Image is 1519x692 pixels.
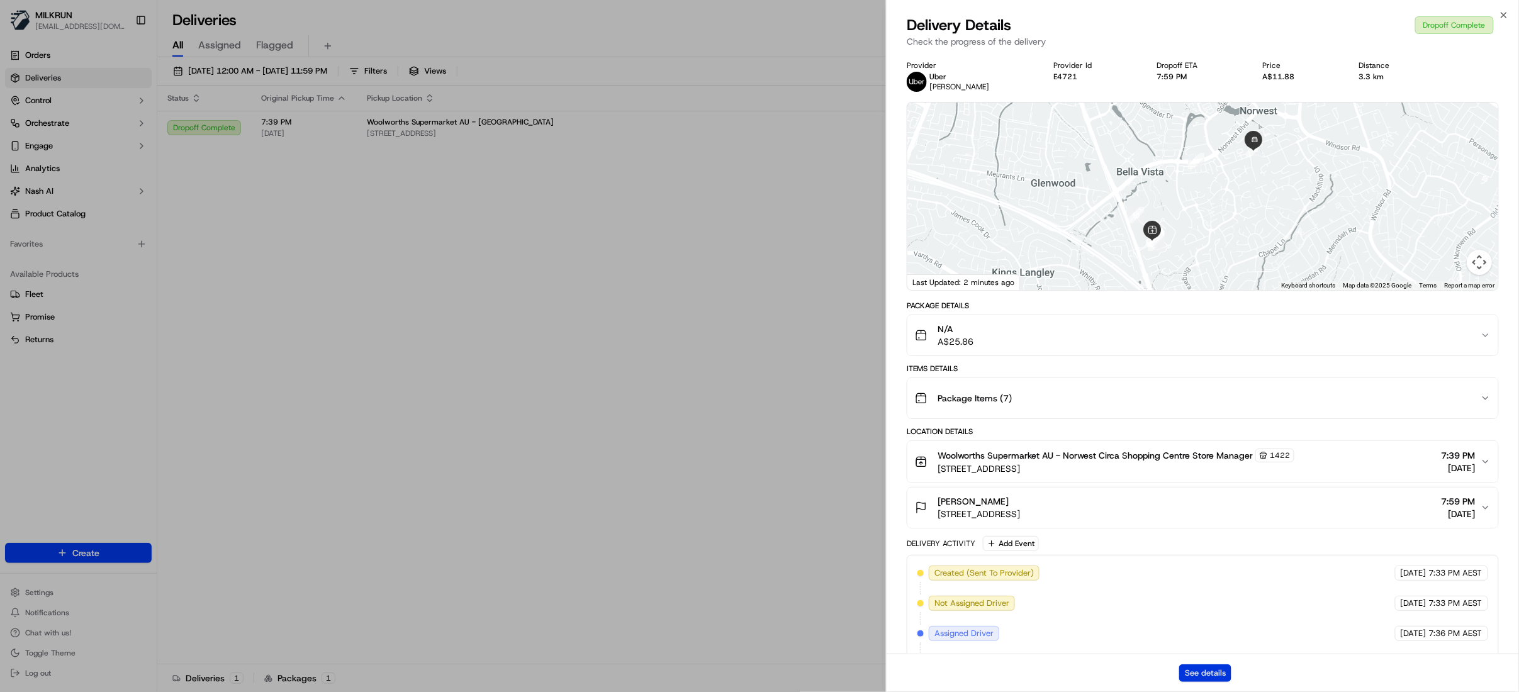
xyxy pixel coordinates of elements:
button: E4721 [1054,72,1078,82]
img: uber-new-logo.jpeg [907,72,927,92]
a: Report a map error [1444,282,1494,289]
span: Created (Sent To Provider) [934,567,1034,579]
span: Package Items ( 7 ) [938,392,1012,405]
span: [PERSON_NAME] [938,495,1009,508]
span: 7:36 PM AEST [1429,628,1483,639]
span: Assigned Driver [934,628,994,639]
span: 1422 [1270,450,1290,460]
div: Package Details [907,301,1499,311]
div: 11 [1188,153,1204,169]
span: [DATE] [1401,628,1427,639]
button: N/AA$25.86 [907,315,1498,355]
span: 7:33 PM AEST [1429,567,1483,579]
button: [PERSON_NAME][STREET_ADDRESS]7:59 PM[DATE] [907,488,1498,528]
button: See details [1179,664,1231,682]
span: N/A [938,323,973,335]
span: 7:59 PM [1442,495,1476,508]
div: 9 [1148,231,1165,247]
span: Map data ©2025 Google [1343,282,1411,289]
div: Price [1262,60,1339,70]
button: Keyboard shortcuts [1281,281,1335,290]
span: Woolworths Supermarket AU - Norwest Circa Shopping Centre Store Manager [938,449,1253,462]
div: Delivery Activity [907,539,975,549]
span: [DATE] [1401,598,1427,609]
div: Provider Id [1054,60,1137,70]
a: Terms (opens in new tab) [1419,282,1437,289]
span: Not Assigned Driver [934,598,1009,609]
span: A$25.86 [938,335,973,348]
span: [DATE] [1442,462,1476,474]
div: Provider [907,60,1034,70]
span: 7:33 PM AEST [1429,598,1483,609]
div: Distance [1359,60,1435,70]
span: [STREET_ADDRESS] [938,462,1294,475]
span: 7:39 PM [1442,449,1476,462]
img: Google [911,274,952,290]
div: Dropoff ETA [1157,60,1242,70]
a: Open this area in Google Maps (opens a new window) [911,274,952,290]
div: Items Details [907,364,1499,374]
div: 8 [1146,228,1163,245]
p: Uber [929,72,989,82]
div: 3.3 km [1359,72,1435,82]
span: [STREET_ADDRESS] [938,508,1020,520]
span: [DATE] [1442,508,1476,520]
p: Check the progress of the delivery [907,35,1499,48]
div: 7:59 PM [1157,72,1242,82]
button: Add Event [983,536,1039,551]
button: Woolworths Supermarket AU - Norwest Circa Shopping Centre Store Manager1422[STREET_ADDRESS]7:39 P... [907,441,1498,483]
span: [DATE] [1401,567,1427,579]
div: 10 [1128,207,1144,223]
button: Package Items (7) [907,378,1498,418]
div: 5 [1148,230,1164,247]
button: Map camera controls [1467,250,1492,275]
span: [PERSON_NAME] [929,82,989,92]
div: Location Details [907,427,1499,437]
div: Last Updated: 2 minutes ago [907,274,1020,290]
div: A$11.88 [1262,72,1339,82]
span: Delivery Details [907,15,1011,35]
